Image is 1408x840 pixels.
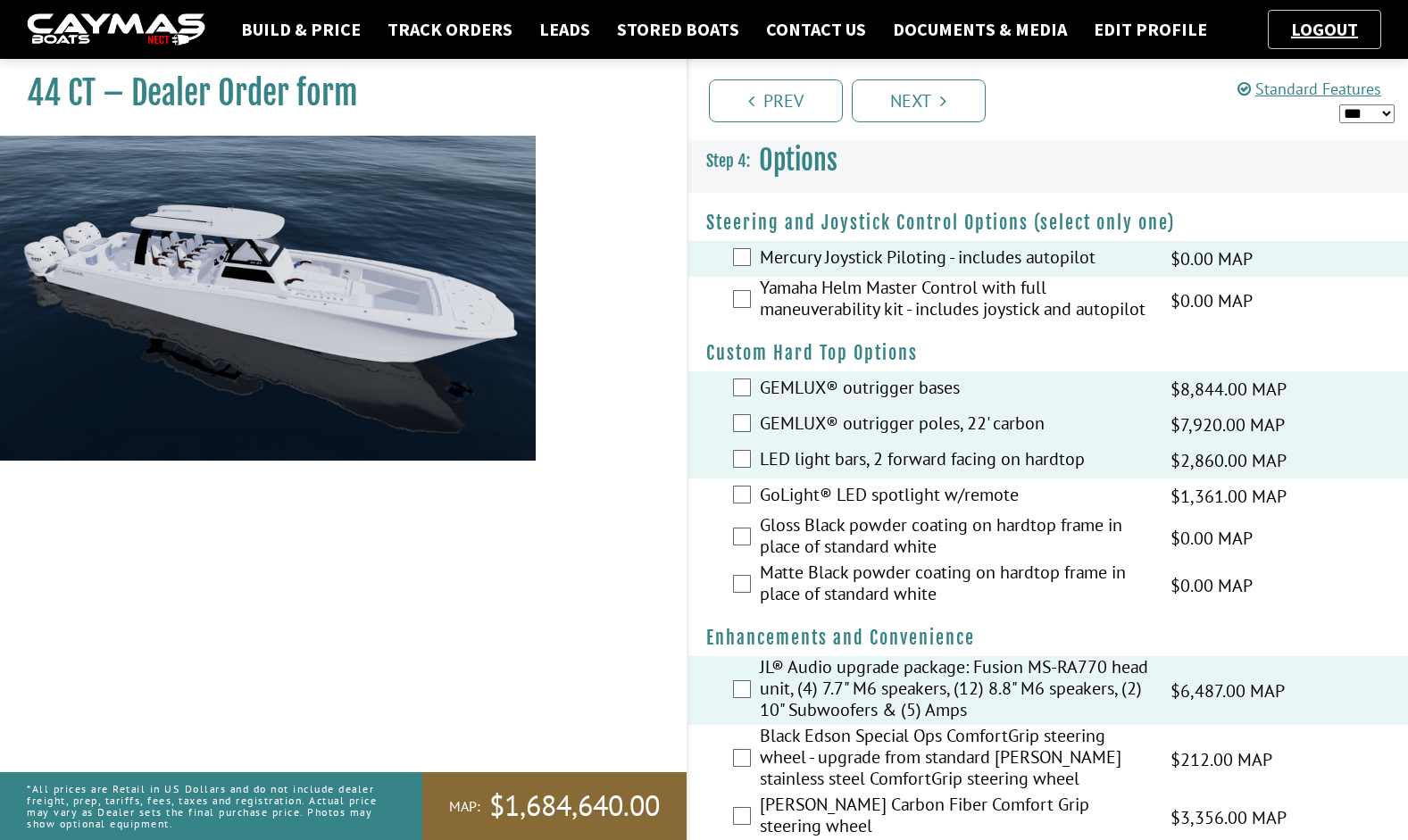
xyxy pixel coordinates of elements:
[884,18,1076,41] a: Documents & Media
[608,18,748,41] a: Stored Boats
[1171,525,1253,552] span: $0.00 MAP
[1171,245,1253,272] span: $0.00 MAP
[706,627,1391,649] h4: Enhancements and Convenience
[232,18,370,41] a: Build & Price
[852,79,986,122] a: Next
[760,246,1149,272] label: Mercury Joystick Piloting - includes autopilot
[1171,412,1285,438] span: $7,920.00 MAP
[1237,79,1381,99] a: Standard Features
[760,377,1149,403] label: GEMLUX® outrigger bases
[760,656,1149,725] label: JL® Audio upgrade package: Fusion MS-RA770 head unit, (4) 7.7" M6 speakers, (12) 8.8" M6 speakers...
[760,412,1149,438] label: GEMLUX® outrigger poles, 22' carbon
[1171,572,1253,599] span: $0.00 MAP
[760,725,1149,794] label: Black Edson Special Ops ComfortGrip steering wheel - upgrade from standard [PERSON_NAME] stainles...
[422,772,687,840] a: MAP:$1,684,640.00
[1171,804,1287,831] span: $3,356.00 MAP
[1282,18,1367,40] a: Logout
[760,277,1149,324] label: Yamaha Helm Master Control with full maneuverability kit - includes joystick and autopilot
[760,484,1149,510] label: GoLight® LED spotlight w/remote
[760,561,1149,609] label: Matte Black powder coating on hardtop frame in place of standard white
[757,18,875,41] a: Contact Us
[709,79,843,122] a: Prev
[449,797,480,816] span: MAP:
[1171,483,1287,510] span: $1,361.00 MAP
[489,787,660,825] span: $1,684,640.00
[27,774,382,839] p: *All prices are Retail in US Dollars and do not include dealer freight, prep, tariffs, fees, taxe...
[379,18,521,41] a: Track Orders
[1085,18,1216,41] a: Edit Profile
[1171,447,1287,474] span: $2,860.00 MAP
[760,514,1149,561] label: Gloss Black powder coating on hardtop frame in place of standard white
[1171,678,1285,704] span: $6,487.00 MAP
[1171,376,1287,403] span: $8,844.00 MAP
[27,73,642,113] h1: 44 CT – Dealer Order form
[760,448,1149,474] label: LED light bars, 2 forward facing on hardtop
[1171,287,1253,314] span: $0.00 MAP
[1171,746,1272,773] span: $212.00 MAP
[530,18,599,41] a: Leads
[706,212,1391,234] h4: Steering and Joystick Control Options (select only one)
[27,13,205,46] img: caymas-dealer-connect-2ed40d3bc7270c1d8d7ffb4b79bf05adc795679939227970def78ec6f6c03838.gif
[706,342,1391,364] h4: Custom Hard Top Options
